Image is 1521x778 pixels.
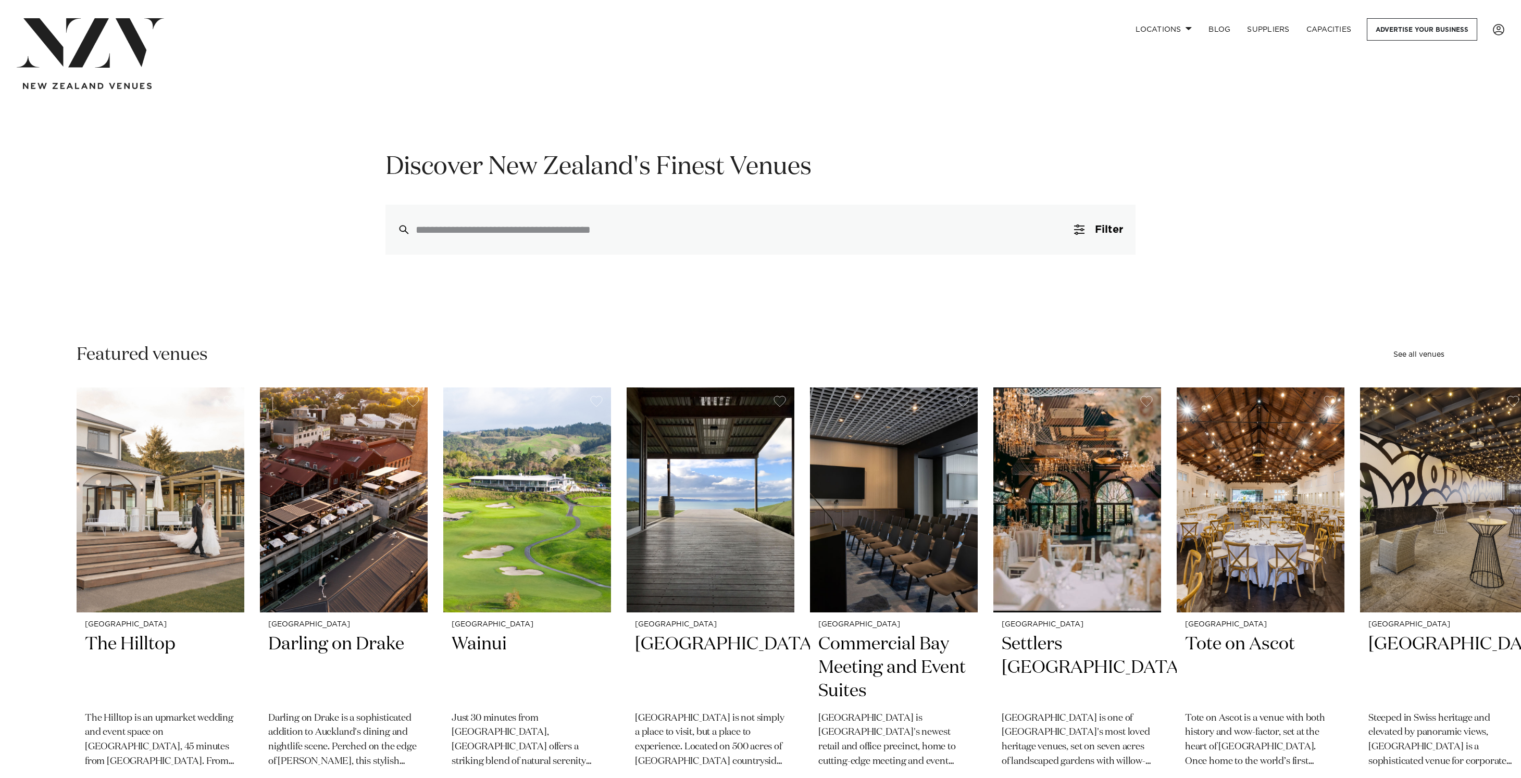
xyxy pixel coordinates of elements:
[1185,711,1336,770] p: Tote on Ascot is a venue with both history and wow-factor, set at the heart of [GEOGRAPHIC_DATA]....
[635,633,786,703] h2: [GEOGRAPHIC_DATA]
[1368,621,1519,629] small: [GEOGRAPHIC_DATA]
[1002,621,1153,629] small: [GEOGRAPHIC_DATA]
[452,633,603,703] h2: Wainui
[452,621,603,629] small: [GEOGRAPHIC_DATA]
[635,711,786,770] p: [GEOGRAPHIC_DATA] is not simply a place to visit, but a place to experience. Located on 500 acres...
[818,633,969,703] h2: Commercial Bay Meeting and Event Suites
[1368,633,1519,703] h2: [GEOGRAPHIC_DATA]
[818,711,969,770] p: [GEOGRAPHIC_DATA] is [GEOGRAPHIC_DATA]'s newest retail and office precinct, home to cutting-edge ...
[1367,18,1477,41] a: Advertise your business
[635,621,786,629] small: [GEOGRAPHIC_DATA]
[1062,205,1136,255] button: Filter
[1185,621,1336,629] small: [GEOGRAPHIC_DATA]
[1002,711,1153,770] p: [GEOGRAPHIC_DATA] is one of [GEOGRAPHIC_DATA]'s most loved heritage venues, set on seven acres of...
[268,621,419,629] small: [GEOGRAPHIC_DATA]
[268,711,419,770] p: Darling on Drake is a sophisticated addition to Auckland's dining and nightlife scene. Perched on...
[385,151,1136,184] h1: Discover New Zealand's Finest Venues
[1200,18,1239,41] a: BLOG
[1393,351,1444,358] a: See all venues
[17,18,164,68] img: nzv-logo.png
[85,711,236,770] p: The Hilltop is an upmarket wedding and event space on [GEOGRAPHIC_DATA], 45 minutes from [GEOGRAP...
[85,633,236,703] h2: The Hilltop
[268,633,419,703] h2: Darling on Drake
[1095,224,1123,235] span: Filter
[260,387,428,612] img: Aerial view of Darling on Drake
[23,83,152,90] img: new-zealand-venues-text.png
[1002,633,1153,703] h2: Settlers [GEOGRAPHIC_DATA]
[1239,18,1298,41] a: SUPPLIERS
[1185,633,1336,703] h2: Tote on Ascot
[1368,711,1519,770] p: Steeped in Swiss heritage and elevated by panoramic views, [GEOGRAPHIC_DATA] is a sophisticated v...
[818,621,969,629] small: [GEOGRAPHIC_DATA]
[1127,18,1200,41] a: Locations
[77,343,208,367] h2: Featured venues
[1298,18,1360,41] a: Capacities
[452,711,603,770] p: Just 30 minutes from [GEOGRAPHIC_DATA], [GEOGRAPHIC_DATA] offers a striking blend of natural sere...
[85,621,236,629] small: [GEOGRAPHIC_DATA]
